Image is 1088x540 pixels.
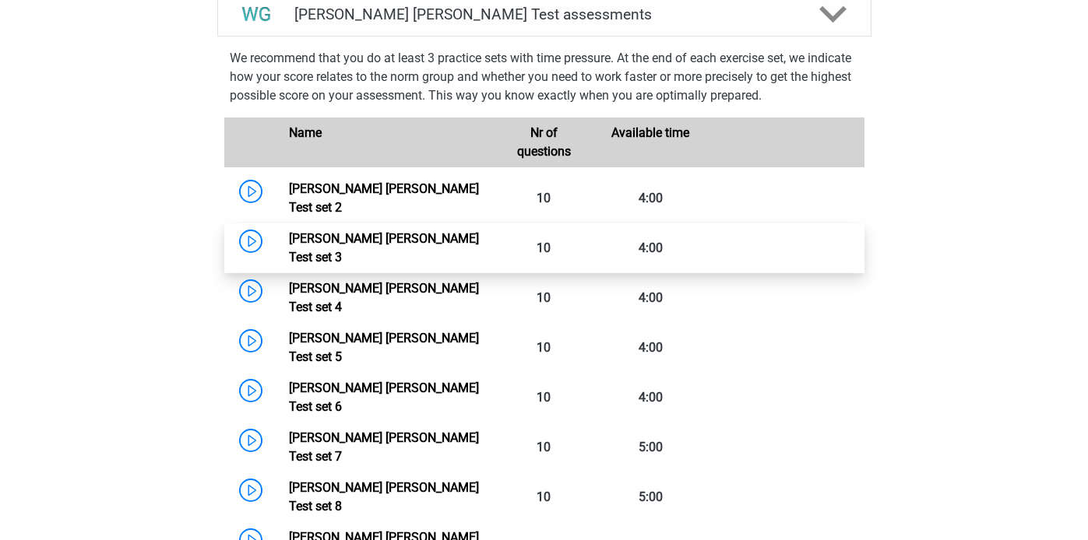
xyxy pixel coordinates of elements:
div: Name [277,124,491,161]
a: [PERSON_NAME] [PERSON_NAME] Test set 7 [289,430,479,464]
h4: [PERSON_NAME] [PERSON_NAME] Test assessments [294,5,794,23]
a: [PERSON_NAME] [PERSON_NAME] Test set 2 [289,181,479,215]
a: [PERSON_NAME] [PERSON_NAME] Test set 4 [289,281,479,314]
a: [PERSON_NAME] [PERSON_NAME] Test set 8 [289,480,479,514]
p: We recommend that you do at least 3 practice sets with time pressure. At the end of each exercise... [230,49,859,105]
div: Available time [597,124,704,161]
a: [PERSON_NAME] [PERSON_NAME] Test set 5 [289,331,479,364]
div: Nr of questions [491,124,597,161]
a: [PERSON_NAME] [PERSON_NAME] Test set 6 [289,380,479,414]
a: [PERSON_NAME] [PERSON_NAME] Test set 3 [289,231,479,265]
